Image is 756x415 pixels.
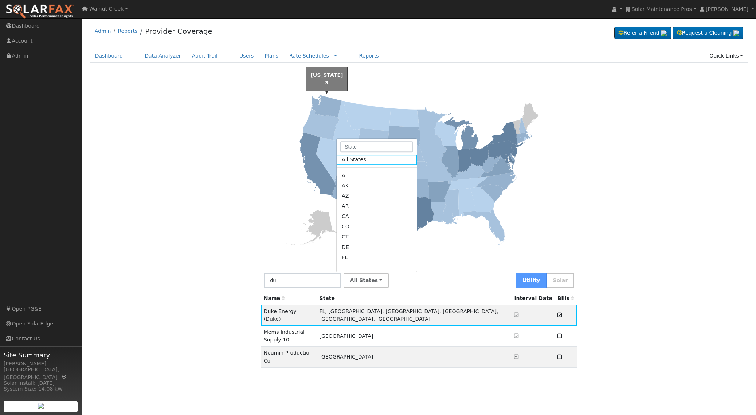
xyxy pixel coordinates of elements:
a: Plans [259,49,284,63]
label: Solar [546,273,574,288]
a: AR [337,201,417,212]
a: Reports [353,49,384,63]
a: Users [234,49,259,63]
a: All States [337,155,417,165]
td: Neumin Production Co [261,347,317,367]
img: retrieve [661,30,667,36]
span: Walnut Creek [89,6,124,12]
strong: [US_STATE] [310,72,343,78]
a: DE [337,242,417,252]
div: Solar Install: [DATE] [4,379,78,387]
a: AL [337,170,417,181]
a: CA [337,212,417,222]
a: Admin [95,28,111,34]
td: FL, [GEOGRAPHIC_DATA], [GEOGRAPHIC_DATA], [GEOGRAPHIC_DATA], [GEOGRAPHIC_DATA], [GEOGRAPHIC_DATA] [317,305,512,325]
a: Reports [118,28,137,34]
td: Mems Industrial Supply 10 [261,326,317,347]
a: AK [337,181,417,191]
img: retrieve [733,30,739,36]
div: [GEOGRAPHIC_DATA], [GEOGRAPHIC_DATA] [4,366,78,381]
a: Map [61,374,68,380]
span: Name [264,295,285,301]
td: [GEOGRAPHIC_DATA] [317,326,512,347]
span: State [319,295,335,301]
span: Site Summary [4,350,78,360]
a: Refer a Friend [614,27,671,39]
span: Interval Data [514,295,552,301]
div: [PERSON_NAME] [4,360,78,368]
label: Utility [516,273,547,288]
input: Search Utilities [264,273,341,288]
span: [PERSON_NAME] [706,6,748,12]
a: Quick Links [704,49,748,63]
a: AZ [337,191,417,201]
td: [GEOGRAPHIC_DATA] [317,347,512,367]
a: FL [337,252,417,262]
a: Dashboard [90,49,129,63]
a: Audit Trail [187,49,223,63]
a: Provider Coverage [145,27,212,36]
a: GA [337,263,417,273]
a: Data Analyzer [139,49,187,63]
div: 3 [306,67,348,91]
a: Request a Cleaning [673,27,743,39]
a: CO [337,222,417,232]
span: Solar Maintenance Pros [632,6,692,12]
a: Rate Schedules [289,53,329,59]
input: State [340,141,413,152]
a: CT [337,232,417,242]
a: All States [344,273,389,288]
img: retrieve [38,403,44,409]
div: System Size: 14.08 kW [4,385,78,393]
span: Bills [557,295,575,301]
td: Duke Energy (Duke) [261,305,317,325]
img: SolarFax [5,4,74,19]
